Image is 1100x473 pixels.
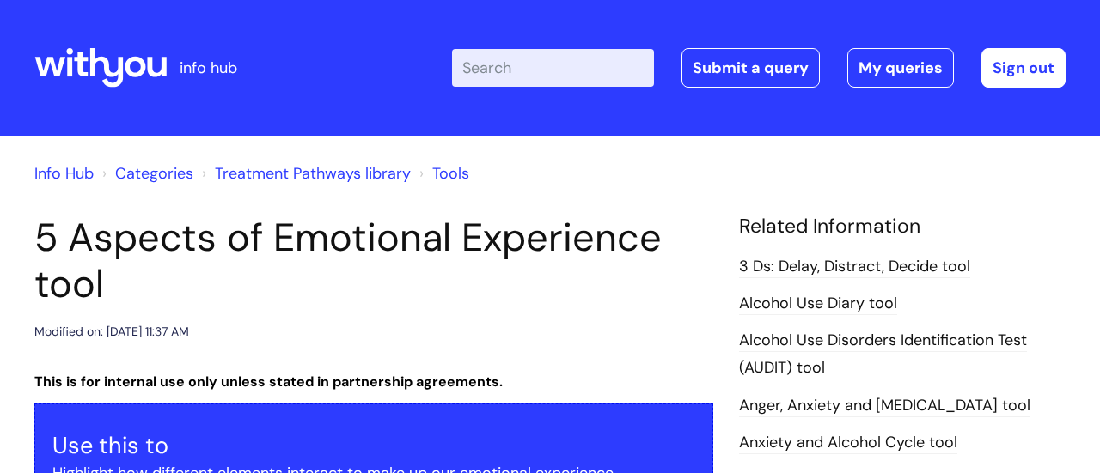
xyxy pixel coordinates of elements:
h1: 5 Aspects of Emotional Experience tool [34,215,713,307]
a: 3 Ds: Delay, Distract, Decide tool [739,256,970,278]
li: Solution home [98,160,193,187]
a: Categories [115,163,193,184]
a: My queries [847,48,954,88]
a: Treatment Pathways library [215,163,411,184]
div: Modified on: [DATE] 11:37 AM [34,321,189,343]
a: Alcohol Use Diary tool [739,293,897,315]
a: Anxiety and Alcohol Cycle tool [739,432,957,454]
input: Search [452,49,654,87]
a: Alcohol Use Disorders Identification Test (AUDIT) tool [739,330,1027,379]
a: Info Hub [34,163,94,184]
h3: Use this to [52,432,695,459]
div: | - [452,48,1066,88]
a: Submit a query [681,48,820,88]
a: Anger, Anxiety and [MEDICAL_DATA] tool [739,395,1030,417]
a: Tools [432,163,469,184]
a: Sign out [981,48,1066,88]
li: Treatment Pathways library [198,160,411,187]
strong: This is for internal use only unless stated in partnership agreements. [34,373,503,391]
li: Tools [415,160,469,187]
h4: Related Information [739,215,1066,239]
p: info hub [180,54,237,82]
